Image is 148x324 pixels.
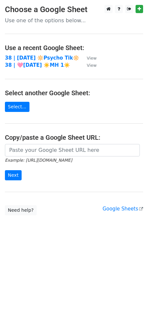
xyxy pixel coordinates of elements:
[5,144,140,156] input: Paste your Google Sheet URL here
[5,205,37,215] a: Need help?
[80,55,97,61] a: View
[5,170,22,180] input: Next
[102,206,143,212] a: Google Sheets
[5,5,143,14] h3: Choose a Google Sheet
[5,158,72,163] small: Example: [URL][DOMAIN_NAME]
[87,56,97,61] small: View
[5,134,143,141] h4: Copy/paste a Google Sheet URL:
[5,89,143,97] h4: Select another Google Sheet:
[87,63,97,68] small: View
[5,44,143,52] h4: Use a recent Google Sheet:
[5,102,29,112] a: Select...
[80,62,97,68] a: View
[5,62,70,68] a: 38 | 🩷[DATE] ☀️MH 1☀️
[5,55,79,61] a: 38 | [DATE] 🔆Psycho Tik🔆
[5,17,143,24] p: Use one of the options below...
